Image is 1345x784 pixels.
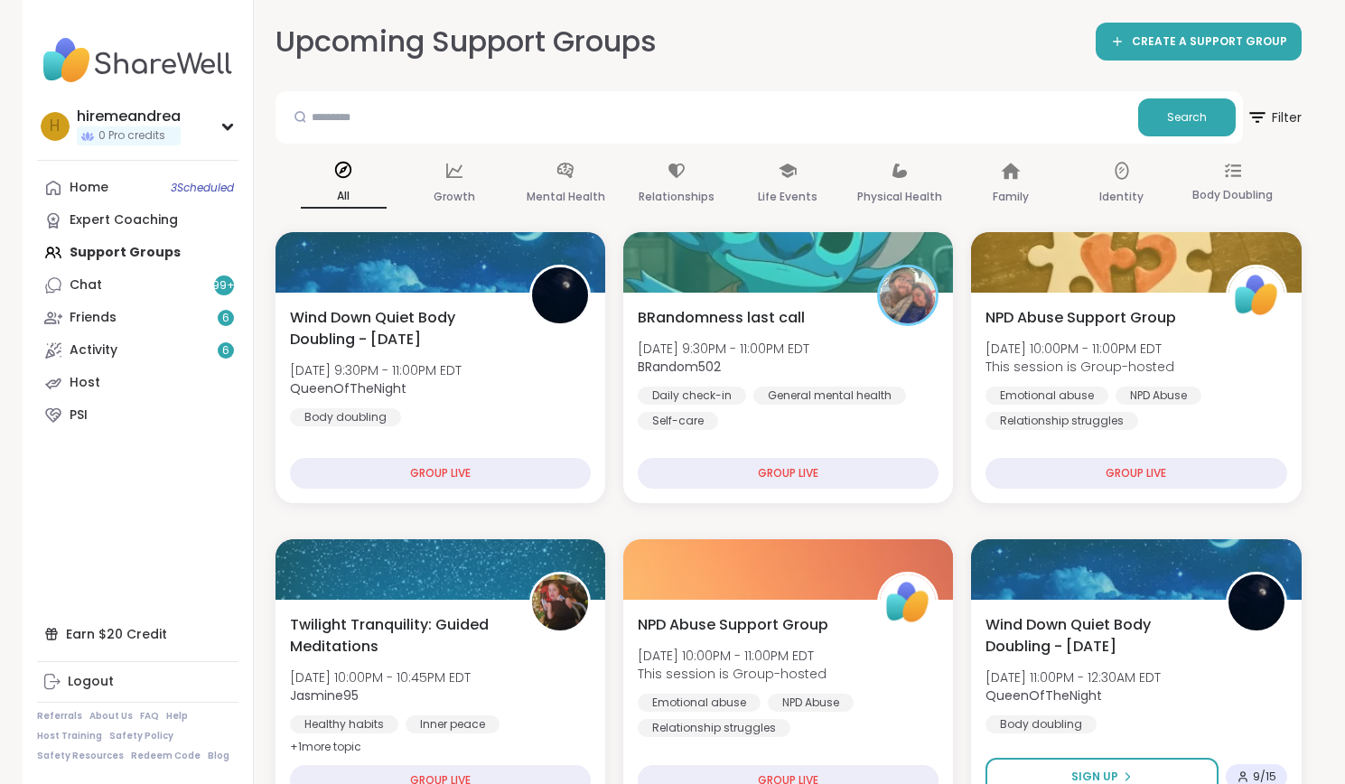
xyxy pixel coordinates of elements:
[985,686,1102,705] b: QueenOfTheNight
[37,334,238,367] a: Activity6
[880,574,936,630] img: ShareWell
[37,399,238,432] a: PSI
[166,710,188,723] a: Help
[1138,98,1236,136] button: Search
[638,387,746,405] div: Daily check-in
[638,614,828,636] span: NPD Abuse Support Group
[638,647,827,665] span: [DATE] 10:00PM - 11:00PM EDT
[532,267,588,323] img: QueenOfTheNight
[857,186,942,208] p: Physical Health
[37,269,238,302] a: Chat99+
[1247,91,1302,144] button: Filter
[1192,184,1273,206] p: Body Doubling
[434,186,475,208] p: Growth
[70,276,102,294] div: Chat
[985,340,1174,358] span: [DATE] 10:00PM - 11:00PM EDT
[37,29,238,92] img: ShareWell Nav Logo
[171,181,234,195] span: 3 Scheduled
[985,668,1161,686] span: [DATE] 11:00PM - 12:30AM EDT
[276,22,657,62] h2: Upcoming Support Groups
[131,750,201,762] a: Redeem Code
[638,458,939,489] div: GROUP LIVE
[37,172,238,204] a: Home3Scheduled
[290,614,509,658] span: Twilight Tranquility: Guided Meditations
[222,343,229,359] span: 6
[37,750,124,762] a: Safety Resources
[985,412,1138,430] div: Relationship struggles
[527,186,605,208] p: Mental Health
[70,309,117,327] div: Friends
[77,107,181,126] div: hiremeandrea
[37,204,238,237] a: Expert Coaching
[70,179,108,197] div: Home
[985,715,1097,733] div: Body doubling
[290,307,509,350] span: Wind Down Quiet Body Doubling - [DATE]
[758,186,817,208] p: Life Events
[985,358,1174,376] span: This session is Group-hosted
[768,694,854,712] div: NPD Abuse
[37,666,238,698] a: Logout
[70,341,117,359] div: Activity
[222,311,229,326] span: 6
[70,374,100,392] div: Host
[98,128,165,144] span: 0 Pro credits
[638,358,721,376] b: BRandom502
[638,307,805,329] span: BRandomness last call
[1228,574,1284,630] img: QueenOfTheNight
[290,361,462,379] span: [DATE] 9:30PM - 11:00PM EDT
[70,211,178,229] div: Expert Coaching
[638,412,718,430] div: Self-care
[639,186,715,208] p: Relationships
[290,408,401,426] div: Body doubling
[638,665,827,683] span: This session is Group-hosted
[37,710,82,723] a: Referrals
[638,719,790,737] div: Relationship struggles
[109,730,173,742] a: Safety Policy
[290,668,471,686] span: [DATE] 10:00PM - 10:45PM EDT
[290,686,359,705] b: Jasmine95
[37,618,238,650] div: Earn $20 Credit
[993,186,1029,208] p: Family
[290,379,406,397] b: QueenOfTheNight
[985,614,1205,658] span: Wind Down Quiet Body Doubling - [DATE]
[212,278,235,294] span: 99 +
[89,710,133,723] a: About Us
[37,367,238,399] a: Host
[1132,34,1287,50] span: CREATE A SUPPORT GROUP
[37,302,238,334] a: Friends6
[985,458,1286,489] div: GROUP LIVE
[753,387,906,405] div: General mental health
[638,694,761,712] div: Emotional abuse
[1096,23,1302,61] a: CREATE A SUPPORT GROUP
[406,715,500,733] div: Inner peace
[985,307,1176,329] span: NPD Abuse Support Group
[985,387,1108,405] div: Emotional abuse
[1247,96,1302,139] span: Filter
[68,673,114,691] div: Logout
[1116,387,1201,405] div: NPD Abuse
[301,185,387,209] p: All
[1099,186,1144,208] p: Identity
[638,340,809,358] span: [DATE] 9:30PM - 11:00PM EDT
[1167,109,1207,126] span: Search
[1228,267,1284,323] img: ShareWell
[880,267,936,323] img: BRandom502
[50,115,60,138] span: h
[70,406,88,425] div: PSI
[290,715,398,733] div: Healthy habits
[37,730,102,742] a: Host Training
[290,458,591,489] div: GROUP LIVE
[208,750,229,762] a: Blog
[140,710,159,723] a: FAQ
[1253,770,1276,784] span: 9 / 15
[532,574,588,630] img: Jasmine95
